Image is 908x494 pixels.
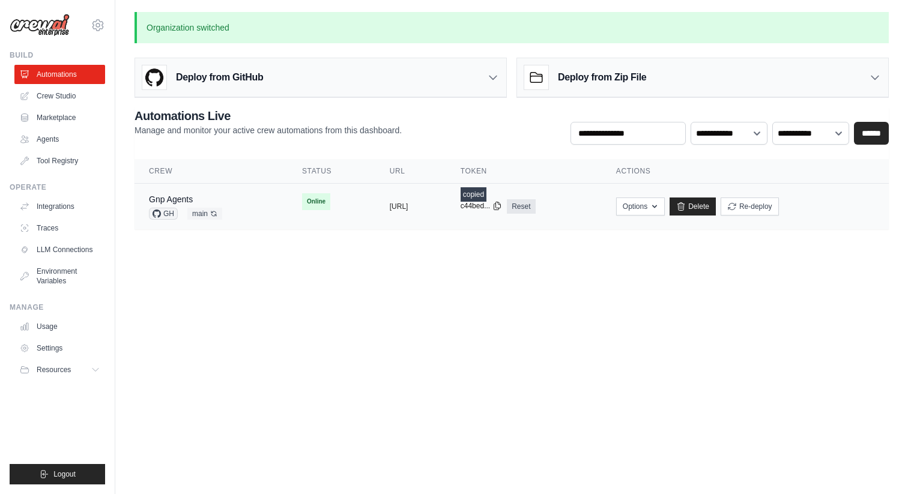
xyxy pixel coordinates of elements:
[187,208,222,220] span: main
[149,194,193,204] a: Gnp Agents
[53,469,76,479] span: Logout
[135,159,288,184] th: Crew
[507,199,535,214] a: Reset
[149,208,178,220] span: GH
[721,197,779,215] button: Re-deploy
[616,197,665,215] button: Options
[602,159,889,184] th: Actions
[135,124,402,136] p: Manage and monitor your active crew automations from this dashboard.
[14,65,105,84] a: Automations
[10,14,70,37] img: Logo
[14,240,105,259] a: LLM Connections
[375,159,446,184] th: URL
[10,464,105,484] button: Logout
[14,151,105,170] a: Tool Registry
[14,197,105,216] a: Integrations
[37,365,71,375] span: Resources
[14,130,105,149] a: Agents
[142,65,166,89] img: GitHub Logo
[848,436,908,494] iframe: Chat Widget
[558,70,646,85] h3: Deploy from Zip File
[446,159,602,184] th: Token
[14,108,105,127] a: Marketplace
[14,339,105,358] a: Settings
[10,303,105,312] div: Manage
[288,159,375,184] th: Status
[10,50,105,60] div: Build
[135,107,402,124] h2: Automations Live
[302,193,330,210] span: Online
[461,201,502,211] button: c44bed...
[670,197,716,215] a: Delete
[10,182,105,192] div: Operate
[14,360,105,379] button: Resources
[14,262,105,291] a: Environment Variables
[14,317,105,336] a: Usage
[135,12,889,43] p: Organization switched
[461,187,486,202] div: copied
[14,86,105,106] a: Crew Studio
[14,218,105,238] a: Traces
[176,70,263,85] h3: Deploy from GitHub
